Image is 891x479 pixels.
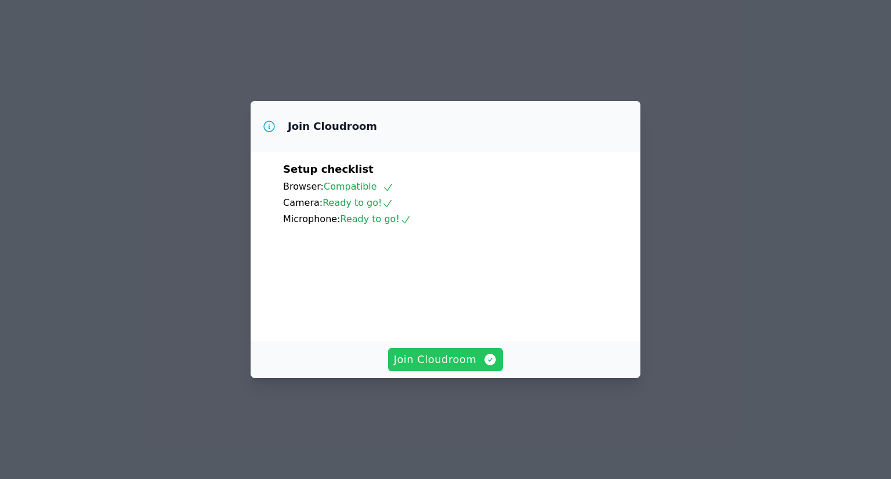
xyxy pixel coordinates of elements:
span: Join Cloudroom [394,351,498,368]
span: Microphone: [283,213,341,224]
span: Compatible [324,181,394,192]
span: Camera: [283,197,323,208]
span: Ready to go! [341,213,411,224]
button: Join Cloudroom [388,348,504,371]
h3: Join Cloudroom [288,119,377,133]
span: Ready to go! [323,197,393,208]
span: Setup checklist [283,163,374,175]
span: Browser: [283,181,324,192]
